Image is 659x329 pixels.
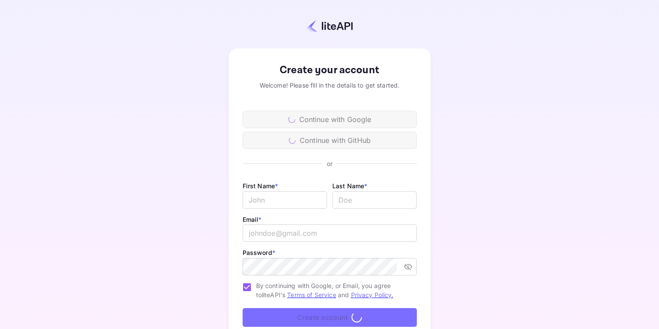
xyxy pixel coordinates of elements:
label: Last Name [332,182,368,190]
img: liteapi [307,20,353,32]
div: Create your account [243,62,417,78]
a: Privacy Policy. [351,291,393,298]
a: Terms of Service [287,291,336,298]
input: johndoe@gmail.com [243,224,417,242]
label: First Name [243,182,278,190]
input: John [243,191,327,209]
div: Continue with GitHub [243,132,417,149]
div: Welcome! Please fill in the details to get started. [243,81,417,90]
input: Doe [332,191,417,209]
label: Email [243,216,262,223]
span: By continuing with Google, or Email, you agree to liteAPI's and [256,281,410,299]
button: toggle password visibility [400,259,416,275]
label: Password [243,249,275,256]
div: Continue with Google [243,111,417,128]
